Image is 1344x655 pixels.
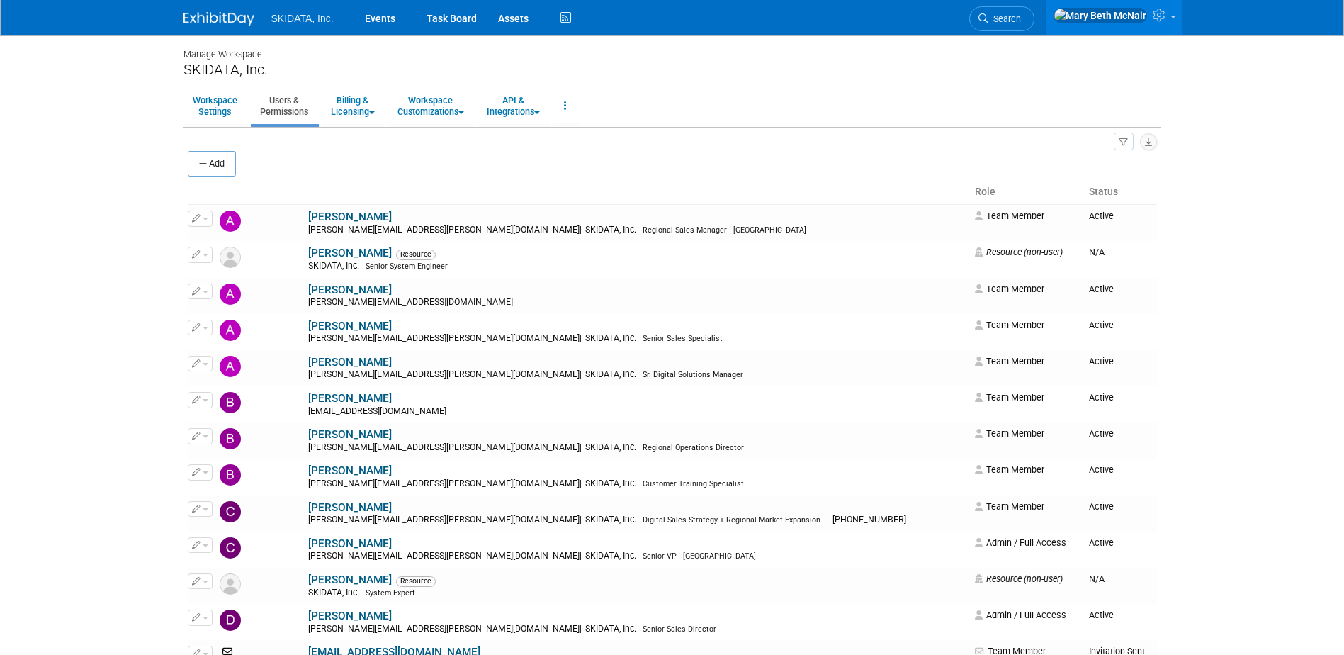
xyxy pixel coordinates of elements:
span: | [580,369,582,379]
img: Becky Fox [220,392,241,413]
span: Active [1089,320,1114,330]
div: [PERSON_NAME][EMAIL_ADDRESS][DOMAIN_NAME] [308,297,966,308]
div: [PERSON_NAME][EMAIL_ADDRESS][PERSON_NAME][DOMAIN_NAME] [308,551,966,562]
span: Sr. Digital Solutions Manager [643,370,743,379]
span: [PHONE_NUMBER] [829,515,910,525]
img: Andy Shenberger [220,356,241,377]
span: Admin / Full Access [975,537,1066,548]
img: Christopher Archer [220,537,241,559]
a: [PERSON_NAME] [308,211,392,223]
a: [PERSON_NAME] [308,284,392,296]
a: [PERSON_NAME] [308,320,392,332]
span: | [580,551,582,561]
span: Team Member [975,284,1044,294]
a: Search [969,6,1034,31]
span: Regional Operations Director [643,443,744,452]
span: Team Member [975,356,1044,366]
span: SKIDATA, Inc. [582,551,640,561]
img: Andy Hennessey [220,320,241,341]
span: | [580,333,582,343]
div: [EMAIL_ADDRESS][DOMAIN_NAME] [308,406,966,418]
a: WorkspaceSettings [183,89,247,123]
span: | [827,515,829,525]
a: [PERSON_NAME] [308,610,392,622]
img: Resource [220,247,241,268]
span: Team Member [975,464,1044,475]
img: Carly Jansen [220,501,241,522]
a: [PERSON_NAME] [308,247,392,259]
img: Bill Herman [220,428,241,449]
span: | [580,225,582,235]
span: N/A [1089,573,1105,584]
div: [PERSON_NAME][EMAIL_ADDRESS][PERSON_NAME][DOMAIN_NAME] [308,333,966,345]
span: Active [1089,356,1114,366]
th: Status [1083,180,1157,204]
span: System Expert [366,588,415,598]
img: Brenda Shively [220,464,241,486]
span: Active [1089,610,1114,620]
th: Role [969,180,1083,204]
img: Damon Kessler [220,610,241,631]
span: N/A [1089,247,1105,257]
a: Users &Permissions [251,89,317,123]
div: [PERSON_NAME][EMAIL_ADDRESS][PERSON_NAME][DOMAIN_NAME] [308,478,966,490]
div: [PERSON_NAME][EMAIL_ADDRESS][PERSON_NAME][DOMAIN_NAME] [308,624,966,635]
span: Resource (non-user) [975,573,1063,584]
span: Regional Sales Manager - [GEOGRAPHIC_DATA] [643,225,806,235]
img: Mary Beth McNair [1054,8,1147,23]
a: API &Integrations [478,89,549,123]
span: Active [1089,392,1114,403]
div: [PERSON_NAME][EMAIL_ADDRESS][PERSON_NAME][DOMAIN_NAME] [308,442,966,454]
button: Add [188,151,236,177]
a: [PERSON_NAME] [308,356,392,369]
span: SKIDATA, Inc. [582,369,640,379]
span: Senior Sales Director [643,625,716,634]
span: Resource (non-user) [975,247,1063,257]
span: Active [1089,284,1114,294]
span: SKIDATA, Inc. [582,515,640,525]
a: [PERSON_NAME] [308,428,392,441]
span: Team Member [975,392,1044,403]
span: SKIDATA, Inc. [308,261,363,271]
span: Resource [396,576,436,586]
span: SKIDATA, Inc. [308,588,363,598]
span: Team Member [975,320,1044,330]
a: [PERSON_NAME] [308,537,392,550]
span: Admin / Full Access [975,610,1066,620]
span: Search [988,13,1021,24]
div: [PERSON_NAME][EMAIL_ADDRESS][PERSON_NAME][DOMAIN_NAME] [308,225,966,236]
span: SKIDATA, Inc. [582,333,640,343]
div: Manage Workspace [183,35,1161,61]
span: SKIDATA, Inc. [271,13,334,24]
div: [PERSON_NAME][EMAIL_ADDRESS][PERSON_NAME][DOMAIN_NAME] [308,369,966,381]
img: Andreas Kranabetter [220,284,241,305]
span: | [580,478,582,488]
span: Customer Training Specialist [643,479,744,488]
div: [PERSON_NAME][EMAIL_ADDRESS][PERSON_NAME][DOMAIN_NAME] [308,515,966,526]
a: WorkspaceCustomizations [388,89,473,123]
div: SKIDATA, Inc. [183,61,1161,79]
img: Resource [220,573,241,595]
span: Team Member [975,428,1044,439]
span: Active [1089,501,1114,512]
span: | [580,624,582,634]
a: [PERSON_NAME] [308,501,392,514]
span: Senior VP - [GEOGRAPHIC_DATA] [643,552,756,561]
a: Billing &Licensing [322,89,384,123]
span: SKIDATA, Inc. [582,225,640,235]
a: [PERSON_NAME] [308,392,392,405]
span: Team Member [975,501,1044,512]
span: Active [1089,211,1114,221]
span: Senior Sales Specialist [643,334,723,343]
span: Resource [396,250,436,259]
span: Active [1089,428,1114,439]
span: Digital Sales Strategy + Regional Market Expansion [643,515,820,525]
a: [PERSON_NAME] [308,464,392,477]
img: Aaron Siebert [220,211,241,232]
span: SKIDATA, Inc. [582,624,640,634]
span: | [580,515,582,525]
span: Active [1089,537,1114,548]
img: ExhibitDay [183,12,254,26]
span: SKIDATA, Inc. [582,442,640,452]
span: Senior System Engineer [366,262,448,271]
